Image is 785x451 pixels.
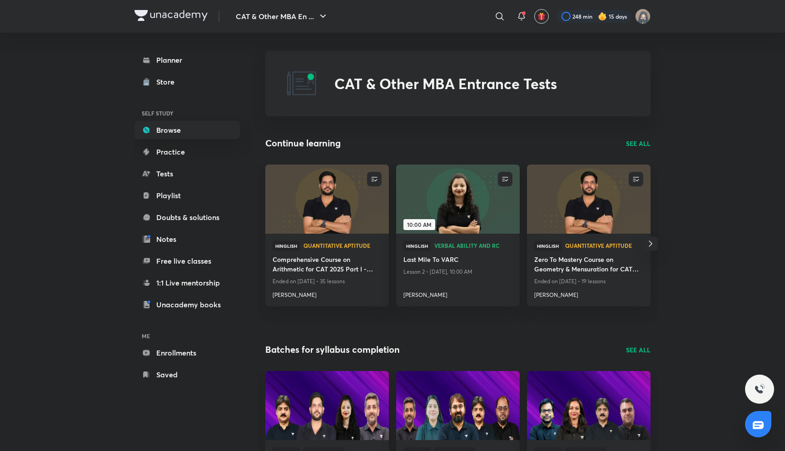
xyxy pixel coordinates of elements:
a: SEE ALL [626,139,651,148]
a: Store [134,73,240,91]
a: Practice [134,143,240,161]
span: Quantitative Aptitude [303,243,382,248]
a: Free live classes [134,252,240,270]
a: Unacademy books [134,296,240,314]
img: CAT & Other MBA Entrance Tests [287,69,316,98]
a: new-thumbnail [527,165,651,234]
div: Store [156,76,180,87]
img: new-thumbnail [395,164,521,234]
span: Hinglish [534,241,561,251]
a: new-thumbnail [265,165,389,234]
img: Jarul Jangid [635,9,651,24]
span: Verbal Ability and RC [434,243,512,248]
a: Quantitative Aptitude [303,243,382,249]
a: Notes [134,230,240,248]
a: [PERSON_NAME] [534,287,643,299]
img: avatar [537,12,546,20]
a: SEE ALL [626,345,651,355]
img: Company Logo [134,10,208,21]
span: Quantitative Aptitude [565,243,643,248]
a: Enrollments [134,344,240,362]
a: [PERSON_NAME] [273,287,382,299]
a: Planner [134,51,240,69]
a: Comprehensive Course on Arithmetic for CAT 2025 Part I - Zero to Mastery [273,255,382,276]
img: ttu [754,384,765,395]
a: Browse [134,121,240,139]
img: Thumbnail [395,370,521,441]
a: Last Mile To VARC [403,255,512,266]
img: streak [598,12,607,21]
p: Lesson 2 • [DATE], 10:00 AM [403,266,512,278]
a: Company Logo [134,10,208,23]
a: Quantitative Aptitude [565,243,643,249]
span: 10:00 AM [403,219,435,230]
a: Verbal Ability and RC [434,243,512,249]
a: Saved [134,366,240,384]
a: Zero To Mastery Course on Geometry & Mensuration for CAT 2025 [534,255,643,276]
a: Playlist [134,186,240,205]
h6: ME [134,328,240,344]
h6: SELF STUDY [134,105,240,121]
button: avatar [534,9,549,24]
a: 1:1 Live mentorship [134,274,240,292]
a: [PERSON_NAME] [403,287,512,299]
button: CAT & Other MBA En ... [230,7,334,25]
h2: Continue learning [265,136,341,150]
a: new-thumbnail10:00 AM [396,165,520,234]
p: Ended on [DATE] • 35 lessons [273,276,382,287]
h2: CAT & Other MBA Entrance Tests [334,75,557,92]
span: Hinglish [273,241,300,251]
img: new-thumbnail [264,164,390,234]
img: Thumbnail [526,370,651,441]
img: Thumbnail [264,370,390,441]
h2: Batches for syllabus completion [265,343,400,356]
p: Ended on [DATE] • 19 lessons [534,276,643,287]
span: Hinglish [403,241,431,251]
a: Tests [134,165,240,183]
img: new-thumbnail [526,164,651,234]
a: Doubts & solutions [134,208,240,226]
